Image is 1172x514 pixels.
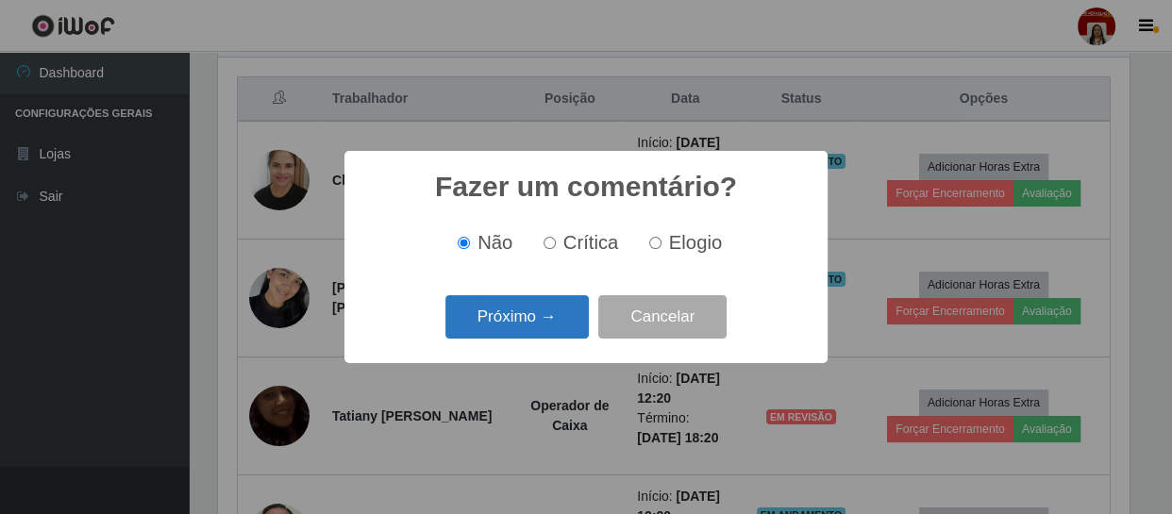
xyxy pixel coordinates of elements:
[563,232,619,253] span: Crítica
[649,237,661,249] input: Elogio
[477,232,512,253] span: Não
[598,295,727,340] button: Cancelar
[669,232,722,253] span: Elogio
[445,295,589,340] button: Próximo →
[544,237,556,249] input: Crítica
[458,237,470,249] input: Não
[435,170,737,204] h2: Fazer um comentário?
